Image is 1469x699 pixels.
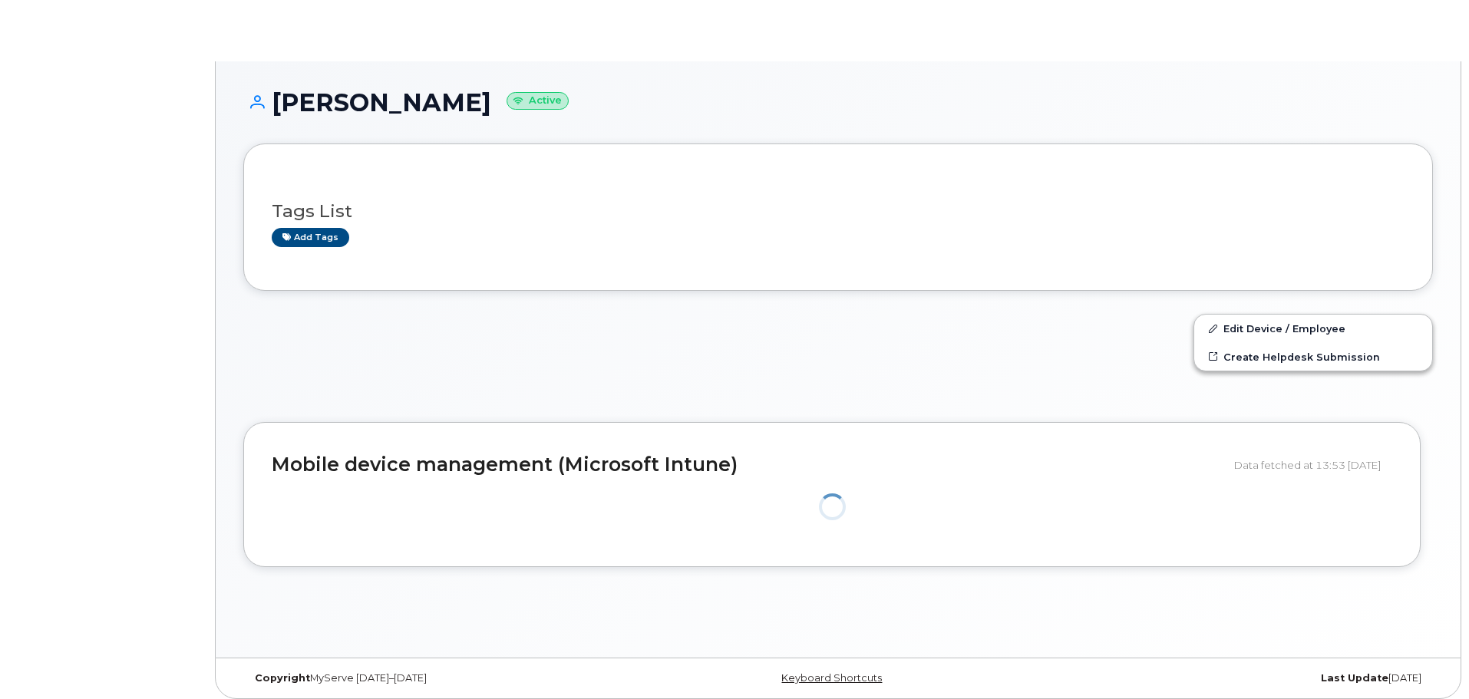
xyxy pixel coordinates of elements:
[1321,672,1388,684] strong: Last Update
[1194,315,1432,342] a: Edit Device / Employee
[272,228,349,247] a: Add tags
[272,202,1405,221] h3: Tags List
[507,92,569,110] small: Active
[272,454,1223,476] h2: Mobile device management (Microsoft Intune)
[243,672,640,684] div: MyServe [DATE]–[DATE]
[1036,672,1433,684] div: [DATE]
[255,672,310,684] strong: Copyright
[781,672,882,684] a: Keyboard Shortcuts
[1234,450,1392,480] div: Data fetched at 13:53 [DATE]
[1194,343,1432,371] a: Create Helpdesk Submission
[243,89,1433,116] h1: [PERSON_NAME]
